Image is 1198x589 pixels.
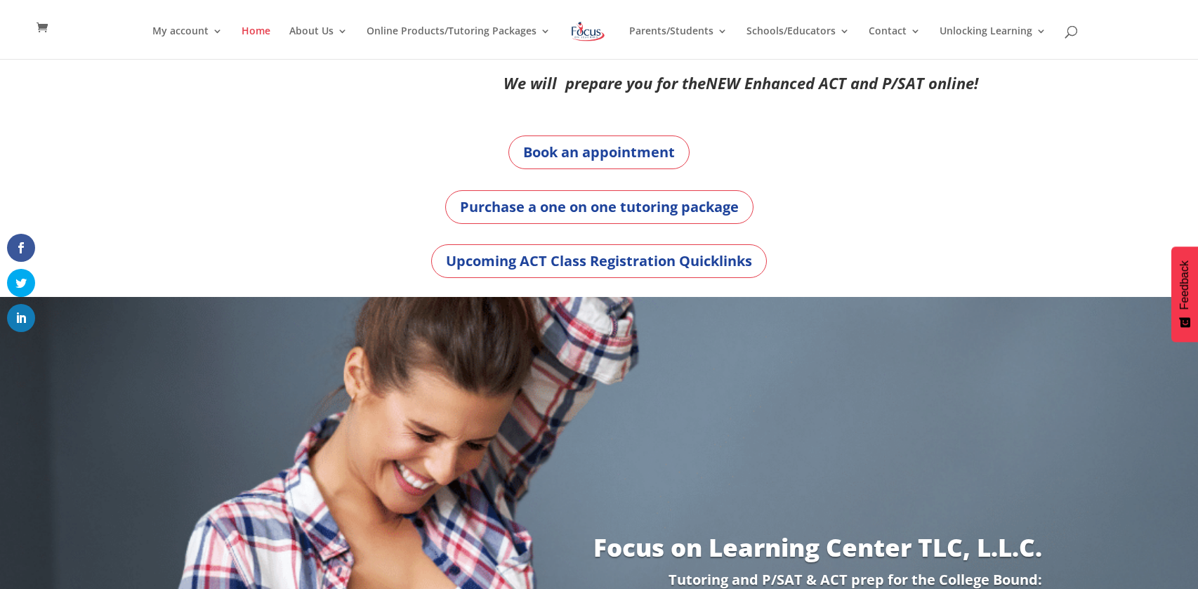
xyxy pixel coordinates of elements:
a: Book an appointment [508,135,690,169]
a: My account [152,26,223,59]
a: Contact [869,26,921,59]
a: Upcoming ACT Class Registration Quicklinks [431,244,767,278]
a: Schools/Educators [746,26,850,59]
a: Home [242,26,270,59]
p: Tutoring and P/SAT & ACT prep for the College Bound: [156,573,1041,587]
a: Focus on Learning Center TLC, L.L.C. [593,531,1042,564]
em: We will prepare you for the [503,72,706,93]
a: Unlocking Learning [940,26,1046,59]
button: Feedback - Show survey [1171,246,1198,342]
a: Purchase a one on one tutoring package [445,190,753,224]
img: Focus on Learning [570,19,606,44]
a: Online Products/Tutoring Packages [367,26,551,59]
em: NEW Enhanced ACT and P/SAT online! [706,72,978,93]
a: Parents/Students [629,26,728,59]
a: About Us [289,26,348,59]
span: Feedback [1178,260,1191,310]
